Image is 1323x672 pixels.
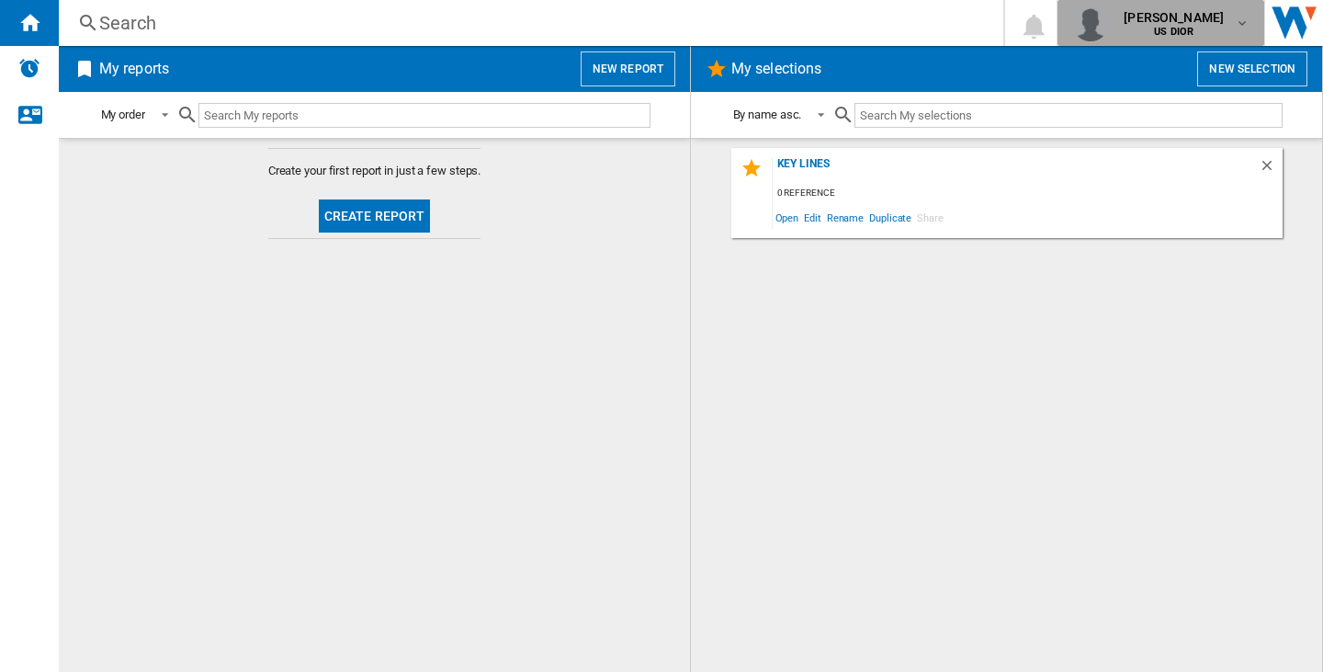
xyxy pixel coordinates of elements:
[581,51,675,86] button: New report
[824,205,866,230] span: Rename
[773,157,1259,182] div: key lines
[733,108,802,121] div: By name asc.
[1154,26,1193,38] b: US DIOR
[96,51,173,86] h2: My reports
[854,103,1282,128] input: Search My selections
[1124,8,1224,27] span: [PERSON_NAME]
[198,103,650,128] input: Search My reports
[101,108,145,121] div: My order
[319,199,431,233] button: Create report
[1197,51,1307,86] button: New selection
[268,163,481,179] span: Create your first report in just a few steps.
[99,10,955,36] div: Search
[1259,157,1283,182] div: Delete
[773,205,802,230] span: Open
[866,205,914,230] span: Duplicate
[1072,5,1109,41] img: profile.jpg
[914,205,946,230] span: Share
[801,205,824,230] span: Edit
[773,182,1283,205] div: 0 reference
[18,57,40,79] img: alerts-logo.svg
[728,51,825,86] h2: My selections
